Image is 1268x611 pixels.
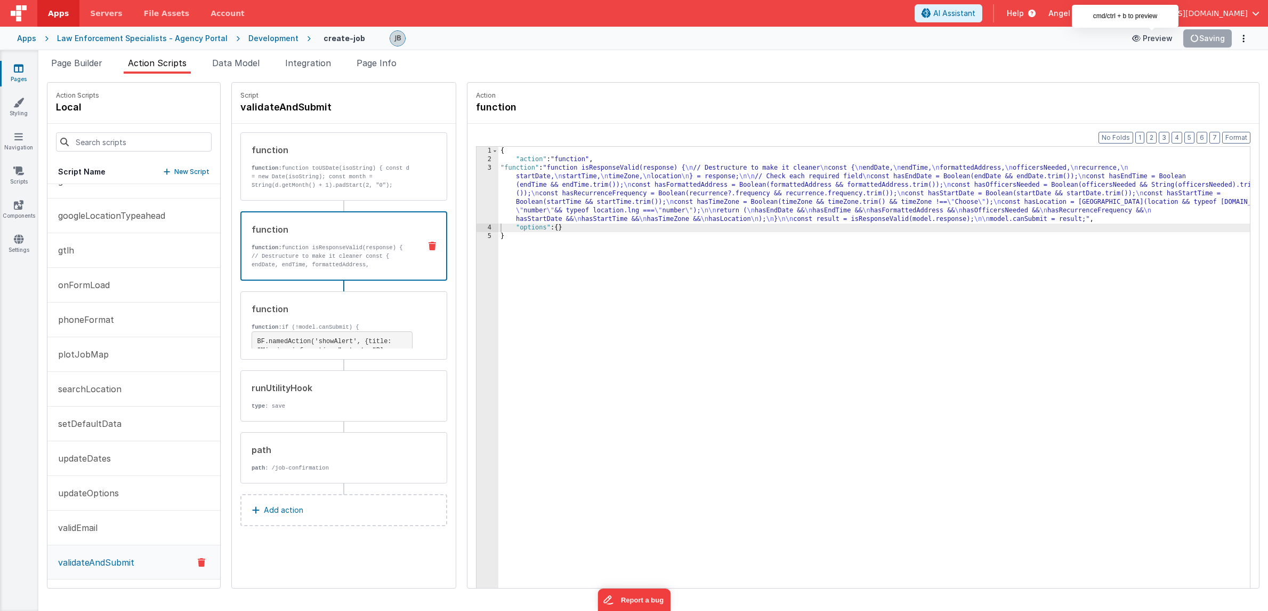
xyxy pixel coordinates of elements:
button: phoneFormat [47,303,220,337]
div: path [252,443,413,456]
div: Development [248,33,298,44]
h4: create-job [324,34,365,42]
p: Add action [264,504,303,517]
span: Integration [285,58,331,68]
button: validateAndSubmit [47,545,220,580]
p: Script [240,91,447,100]
button: 3 [1159,132,1169,144]
strong: path [252,465,265,471]
span: Help [1007,8,1024,19]
h4: validateAndSubmit [240,100,400,115]
button: Saving [1183,29,1232,47]
button: 2 [1146,132,1157,144]
button: 4 [1172,132,1182,144]
p: Action Scripts [56,91,99,100]
button: New Script [164,166,209,177]
span: Page Info [357,58,397,68]
span: File Assets [144,8,190,19]
div: function [252,144,413,156]
h4: function [476,100,636,115]
div: 3 [476,164,498,224]
span: AI Assistant [933,8,975,19]
button: 6 [1197,132,1207,144]
button: searchLocation [47,372,220,407]
button: 1 [1135,132,1144,144]
div: cmd/ctrl + b to preview [1072,5,1178,28]
p: plotJobMap [52,348,109,361]
h5: Script Name [58,166,106,177]
button: Add action [240,494,447,526]
button: setDefaultData [47,407,220,441]
p: New Script [174,166,209,177]
strong: function: [252,165,282,171]
strong: function: [252,244,282,251]
button: onFormLoad [47,268,220,303]
p: : /job-confirmation [252,464,413,472]
span: Data Model [212,58,260,68]
span: Servers [90,8,122,19]
button: googleLocationTypeahead [47,199,220,233]
p: setDefaultData [52,417,122,430]
button: gtlh [47,233,220,268]
span: Angel City Data — [1048,8,1117,19]
button: validEmail [47,511,220,545]
iframe: Marker.io feedback button [597,589,671,611]
div: 5 [476,232,498,241]
p: updateOptions [52,487,119,499]
p: if (!model.canSubmit) { [252,323,413,331]
button: Format [1222,132,1250,144]
button: AI Assistant [915,4,982,22]
div: 4 [476,224,498,232]
p: validEmail [52,521,98,534]
button: updateOptions [47,476,220,511]
p: gtlh [52,244,74,257]
h4: local [56,100,99,115]
div: function [252,223,412,236]
p: updateDates [52,452,111,465]
p: searchLocation [52,383,122,395]
button: 7 [1209,132,1220,144]
button: Options [1236,31,1251,46]
span: Apps [48,8,69,19]
div: 2 [476,155,498,164]
strong: function: [252,324,282,330]
div: 1 [476,147,498,155]
span: Page Builder [51,58,102,68]
img: 9990944320bbc1bcb8cfbc08cd9c0949 [390,31,405,46]
span: Action Scripts [128,58,187,68]
code: BF.namedAction('showAlert', {title: "Missing information.", text: "Please complete all required f... [257,338,407,400]
button: Preview [1126,30,1179,47]
div: runUtilityHook [252,382,413,394]
p: validateAndSubmit [52,556,134,569]
p: onFormLoad [52,279,110,291]
button: 5 [1184,132,1194,144]
button: No Folds [1099,132,1133,144]
strong: type [252,403,265,409]
p: phoneFormat [52,313,114,326]
div: Law Enforcement Specialists - Agency Portal [57,33,228,44]
input: Search scripts [56,132,212,152]
button: updateDates [47,441,220,476]
p: googleLocationTypeahead [52,209,165,222]
p: : save [252,402,413,410]
div: Apps [17,33,36,44]
p: function toUSDate(isoString) { const d = new Date(isoString); const month = String(d.getMonth() +... [252,164,413,215]
div: function [252,303,413,315]
button: plotJobMap [47,337,220,372]
p: Action [476,91,1250,100]
p: function isResponseValid(response) { // Destructure to make it cleaner const { endDate, endTime, ... [252,243,412,286]
button: Angel City Data — [EMAIL_ADDRESS][DOMAIN_NAME] [1048,8,1259,19]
